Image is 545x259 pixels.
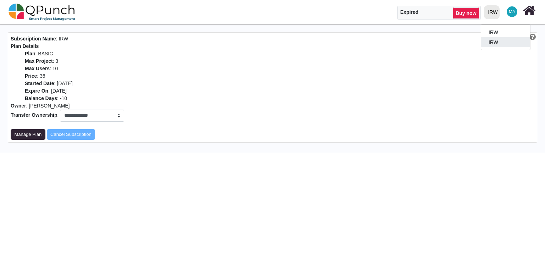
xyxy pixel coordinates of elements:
[11,129,45,140] button: Manage Plan
[523,4,535,17] i: Home
[5,35,272,140] div: : IRW
[11,50,267,102] div: : BASIC : 3 : 10 : 36 : [DATE] : [DATE] : -10
[25,73,37,79] b: Price
[502,0,522,23] a: MA
[25,81,54,86] b: Started Date
[400,9,418,15] span: Expired
[47,129,95,140] button: Cancel Subscription
[509,10,515,14] span: MA
[25,51,35,56] b: Plan
[507,6,517,17] span: Mahmood Ashraf
[11,103,26,109] b: Owner
[25,95,57,101] b: Balance Days
[481,27,530,37] a: IRW
[528,31,537,43] a: Help
[481,37,530,47] a: IRW
[11,103,70,109] span: : [PERSON_NAME]
[25,66,50,71] b: Max Users
[9,1,76,23] img: qpunch-sp.fa6292f.png
[11,111,59,119] label: :
[481,0,502,24] a: IRW
[11,43,39,49] b: Plan Details
[488,6,498,18] div: IRW
[11,112,57,118] b: Transfer Ownership
[25,88,48,94] b: Expire On
[11,36,56,42] b: Subscription Name
[481,24,530,50] ul: IRW
[453,7,479,19] a: Buy now
[25,58,53,64] b: Max Project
